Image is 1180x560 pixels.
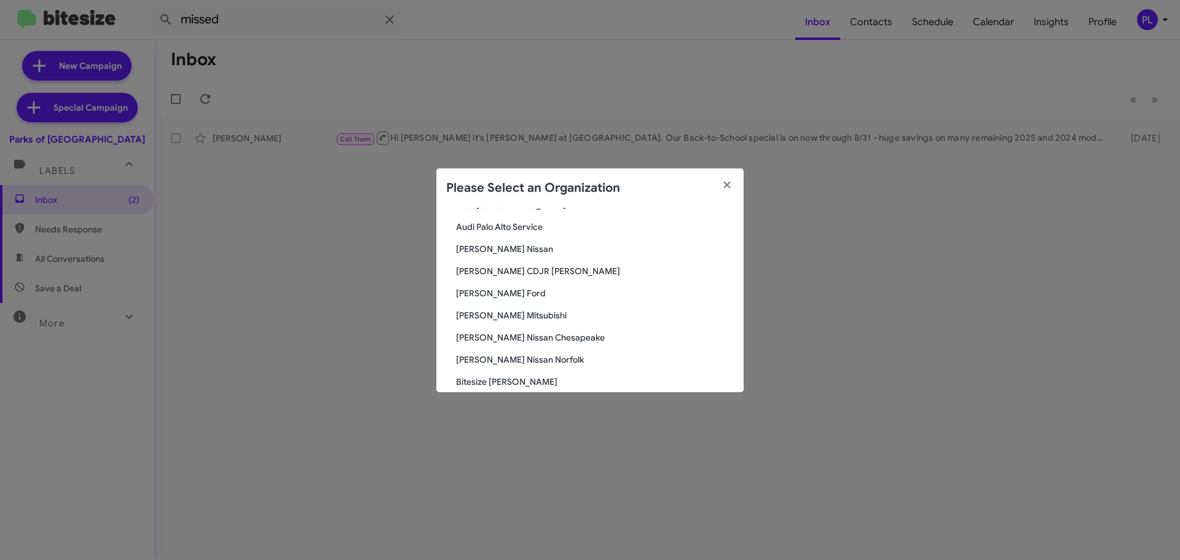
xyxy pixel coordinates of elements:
[456,265,734,277] span: [PERSON_NAME] CDJR [PERSON_NAME]
[456,376,734,388] span: Bitesize [PERSON_NAME]
[446,178,620,198] h2: Please Select an Organization
[456,309,734,321] span: [PERSON_NAME] Mitsubishi
[456,331,734,344] span: [PERSON_NAME] Nissan Chesapeake
[456,353,734,366] span: [PERSON_NAME] Nissan Norfolk
[456,287,734,299] span: [PERSON_NAME] Ford
[456,221,734,233] span: Audi Palo Alto Service
[456,243,734,255] span: [PERSON_NAME] Nissan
